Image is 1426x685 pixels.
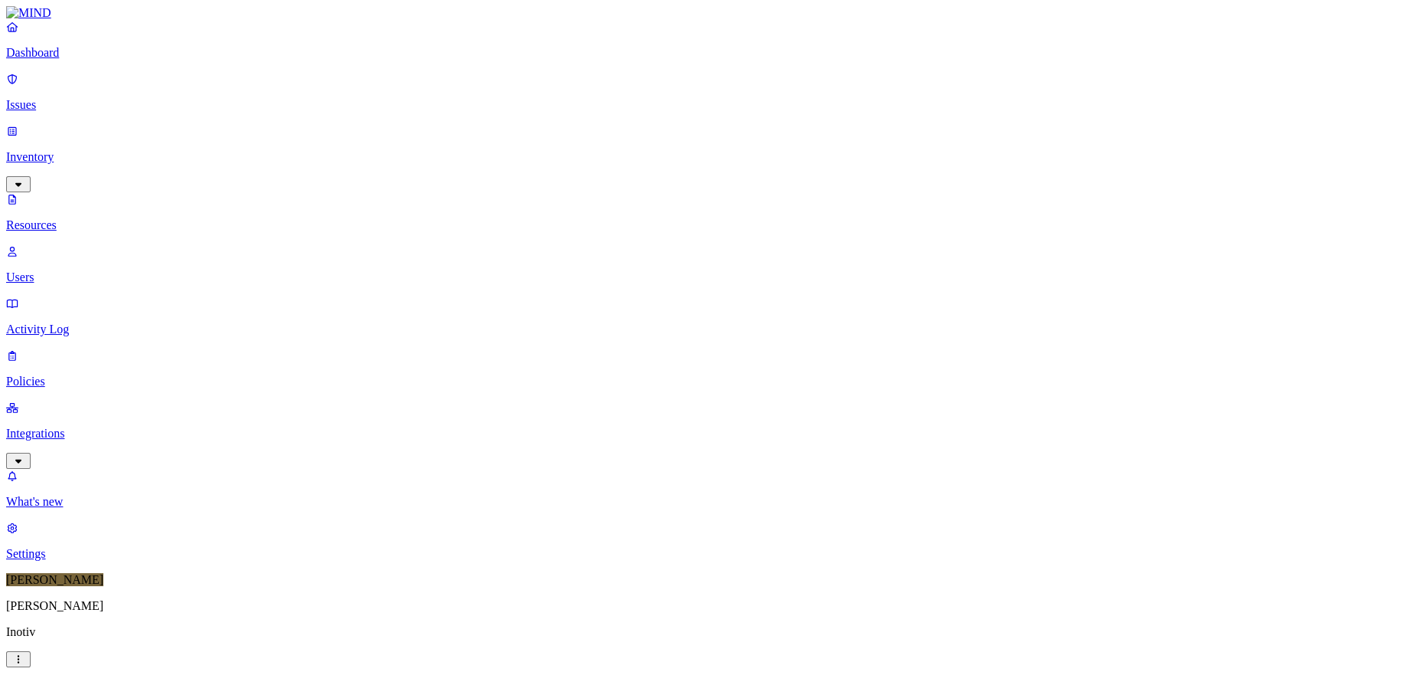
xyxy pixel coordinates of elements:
[6,6,51,20] img: MIND
[6,244,1420,284] a: Users
[6,218,1420,232] p: Resources
[6,124,1420,190] a: Inventory
[6,72,1420,112] a: Issues
[6,6,1420,20] a: MIND
[6,192,1420,232] a: Resources
[6,270,1420,284] p: Users
[6,297,1420,336] a: Activity Log
[6,599,1420,613] p: [PERSON_NAME]
[6,20,1420,60] a: Dashboard
[6,46,1420,60] p: Dashboard
[6,427,1420,441] p: Integrations
[6,150,1420,164] p: Inventory
[6,547,1420,561] p: Settings
[6,349,1420,388] a: Policies
[6,469,1420,509] a: What's new
[6,323,1420,336] p: Activity Log
[6,521,1420,561] a: Settings
[6,573,103,586] span: [PERSON_NAME]
[6,375,1420,388] p: Policies
[6,401,1420,467] a: Integrations
[6,98,1420,112] p: Issues
[6,625,1420,639] p: Inotiv
[6,495,1420,509] p: What's new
